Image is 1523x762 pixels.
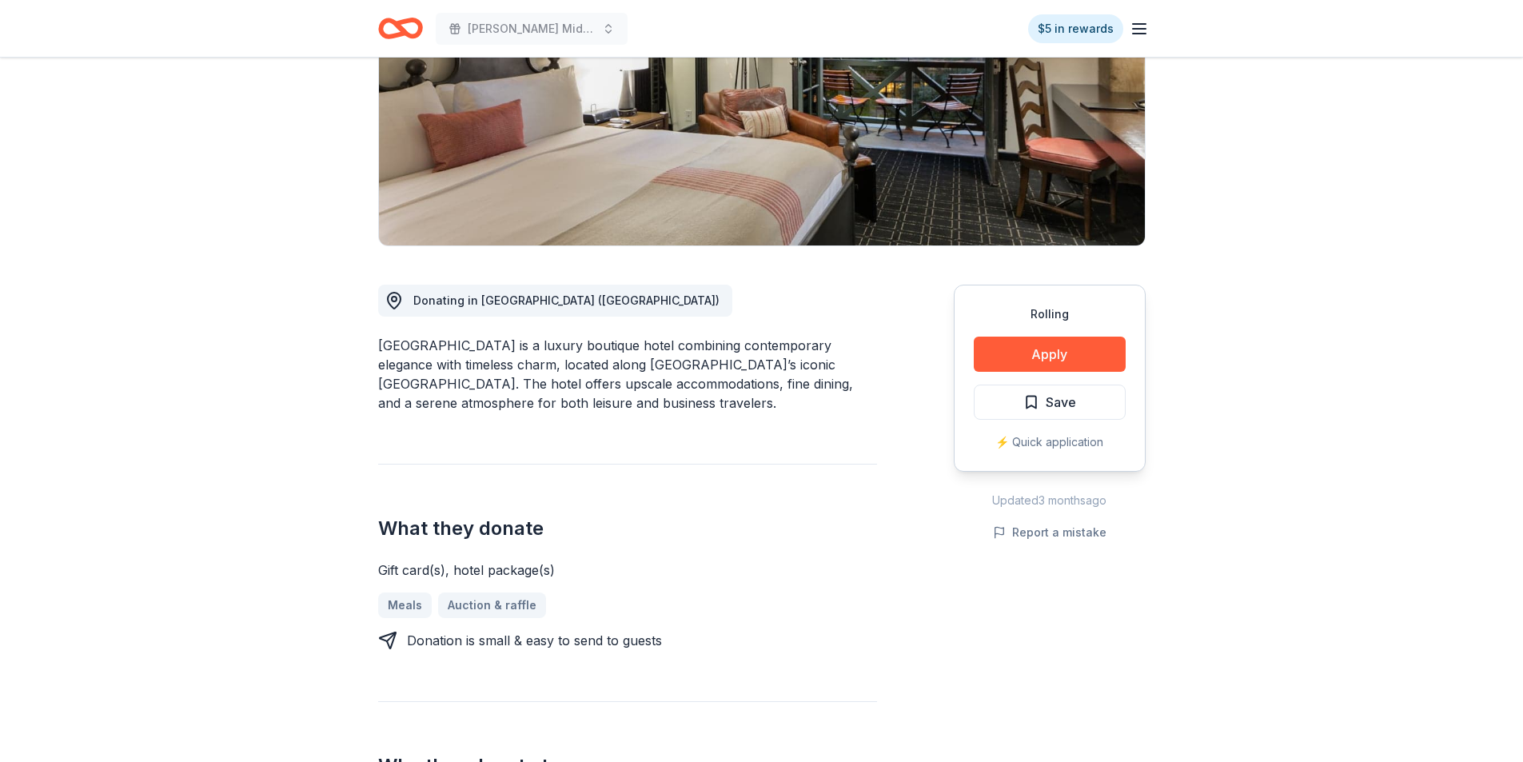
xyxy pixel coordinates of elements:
[974,305,1126,324] div: Rolling
[378,561,877,580] div: Gift card(s), hotel package(s)
[378,592,432,618] a: Meals
[413,293,720,307] span: Donating in [GEOGRAPHIC_DATA] ([GEOGRAPHIC_DATA])
[378,10,423,47] a: Home
[407,631,662,650] div: Donation is small & easy to send to guests
[436,13,628,45] button: [PERSON_NAME] Middle School Student PTA Meetings
[954,491,1146,510] div: Updated 3 months ago
[1046,392,1076,413] span: Save
[378,516,877,541] h2: What they donate
[993,523,1106,542] button: Report a mistake
[1028,14,1123,43] a: $5 in rewards
[974,385,1126,420] button: Save
[378,336,877,413] div: [GEOGRAPHIC_DATA] is a luxury boutique hotel combining contemporary elegance with timeless charm,...
[974,433,1126,452] div: ⚡️ Quick application
[468,19,596,38] span: [PERSON_NAME] Middle School Student PTA Meetings
[974,337,1126,372] button: Apply
[438,592,546,618] a: Auction & raffle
